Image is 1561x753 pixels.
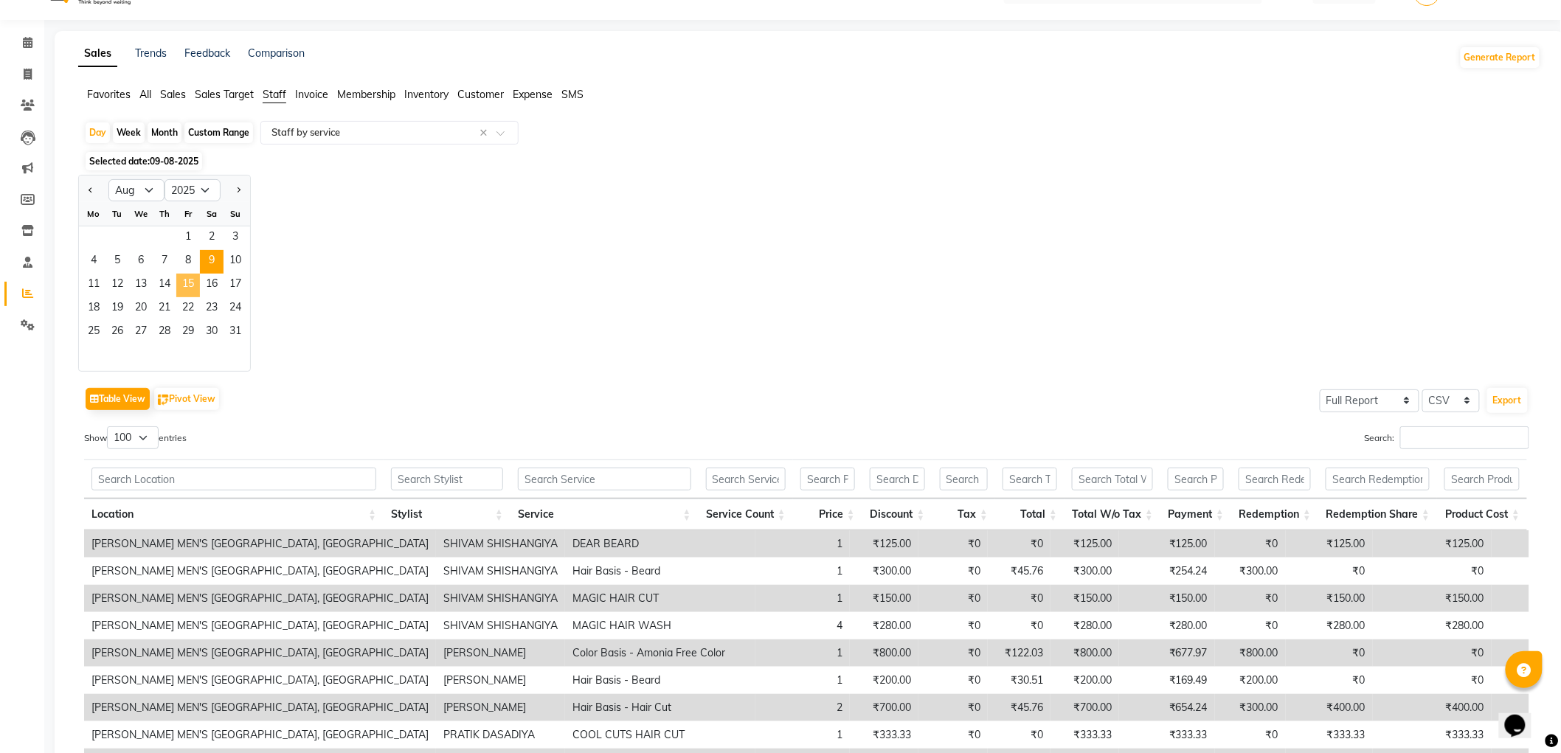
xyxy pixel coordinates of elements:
td: COOL CUTS HAIR CUT [565,721,755,749]
td: ₹280.00 [1373,612,1492,639]
button: Pivot View [154,388,219,410]
span: 29 [176,321,200,344]
td: ₹300.00 [850,558,918,585]
td: ₹654.24 [1119,694,1215,721]
td: 2 [755,694,850,721]
button: Generate Report [1461,47,1540,68]
td: [PERSON_NAME] [436,667,565,694]
td: ₹800.00 [1051,639,1119,667]
td: ₹0 [918,667,988,694]
th: Total: activate to sort column ascending [995,499,1065,530]
div: Mo [82,202,105,226]
td: ₹0 [988,721,1051,749]
td: ₹700.00 [1051,694,1119,721]
td: Color Basis - Amonia Free Color [565,639,755,667]
span: 12 [105,274,129,297]
div: Wednesday, August 13, 2025 [129,274,153,297]
td: SHIVAM SHISHANGIYA [436,530,565,558]
td: ₹0 [918,530,988,558]
td: ₹0 [1373,558,1492,585]
td: ₹30.51 [988,667,1051,694]
span: 15 [176,274,200,297]
span: 6 [129,250,153,274]
div: Sunday, August 10, 2025 [224,250,247,274]
td: [PERSON_NAME] MEN'S [GEOGRAPHIC_DATA], [GEOGRAPHIC_DATA] [84,667,436,694]
img: pivot.png [158,395,169,406]
td: [PERSON_NAME] [436,639,565,667]
td: 1 [755,558,850,585]
button: Table View [86,388,150,410]
td: DEAR BEARD [565,530,755,558]
select: Select month [108,179,165,201]
td: ₹125.00 [1286,530,1373,558]
td: ₹45.76 [988,558,1051,585]
span: 21 [153,297,176,321]
div: Sunday, August 17, 2025 [224,274,247,297]
td: ₹0 [918,585,988,612]
a: Trends [135,46,167,60]
div: Monday, August 25, 2025 [82,321,105,344]
span: 30 [200,321,224,344]
div: Month [148,122,181,143]
a: Feedback [184,46,230,60]
th: Total W/o Tax: activate to sort column ascending [1065,499,1160,530]
input: Search Stylist [391,468,503,490]
button: Export [1487,388,1528,413]
td: ₹0 [1373,667,1492,694]
span: 31 [224,321,247,344]
td: [PERSON_NAME] MEN'S [GEOGRAPHIC_DATA], [GEOGRAPHIC_DATA] [84,721,436,749]
td: ₹0 [988,530,1051,558]
td: ₹125.00 [1051,530,1119,558]
div: Tuesday, August 5, 2025 [105,250,129,274]
td: ₹280.00 [1286,612,1373,639]
td: ₹45.76 [988,694,1051,721]
span: Selected date: [86,152,202,170]
span: 2 [200,226,224,250]
td: ₹333.33 [1119,721,1215,749]
th: Payment: activate to sort column ascending [1160,499,1231,530]
div: We [129,202,153,226]
td: ₹0 [1215,721,1286,749]
td: Hair Basis - Hair Cut [565,694,755,721]
div: Su [224,202,247,226]
div: Friday, August 1, 2025 [176,226,200,250]
td: ₹125.00 [1119,530,1215,558]
span: Favorites [87,88,131,101]
span: 9 [200,250,224,274]
th: Stylist: activate to sort column ascending [384,499,510,530]
td: [PERSON_NAME] MEN'S [GEOGRAPHIC_DATA], [GEOGRAPHIC_DATA] [84,612,436,639]
div: Sa [200,202,224,226]
td: ₹300.00 [1215,558,1286,585]
div: Week [113,122,145,143]
td: ₹200.00 [1215,667,1286,694]
div: Day [86,122,110,143]
div: Monday, August 18, 2025 [82,297,105,321]
input: Search Total W/o Tax [1072,468,1153,490]
td: ₹300.00 [1215,694,1286,721]
span: 8 [176,250,200,274]
td: ₹0 [1286,639,1373,667]
td: ₹300.00 [1051,558,1119,585]
input: Search Tax [940,468,989,490]
span: Membership [337,88,395,101]
span: SMS [561,88,584,101]
td: ₹169.49 [1119,667,1215,694]
td: [PERSON_NAME] [436,694,565,721]
td: ₹0 [1373,639,1492,667]
span: 14 [153,274,176,297]
td: ₹0 [918,639,988,667]
th: Service: activate to sort column ascending [510,499,699,530]
span: 13 [129,274,153,297]
div: Custom Range [184,122,253,143]
div: Fr [176,202,200,226]
td: ₹0 [1215,612,1286,639]
td: [PERSON_NAME] MEN'S [GEOGRAPHIC_DATA], [GEOGRAPHIC_DATA] [84,558,436,585]
td: SHIVAM SHISHANGIYA [436,558,565,585]
th: Redemption: activate to sort column ascending [1231,499,1318,530]
input: Search Service Count [706,468,786,490]
input: Search: [1400,426,1529,449]
td: ₹0 [988,585,1051,612]
span: 16 [200,274,224,297]
div: Tu [105,202,129,226]
div: Sunday, August 31, 2025 [224,321,247,344]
